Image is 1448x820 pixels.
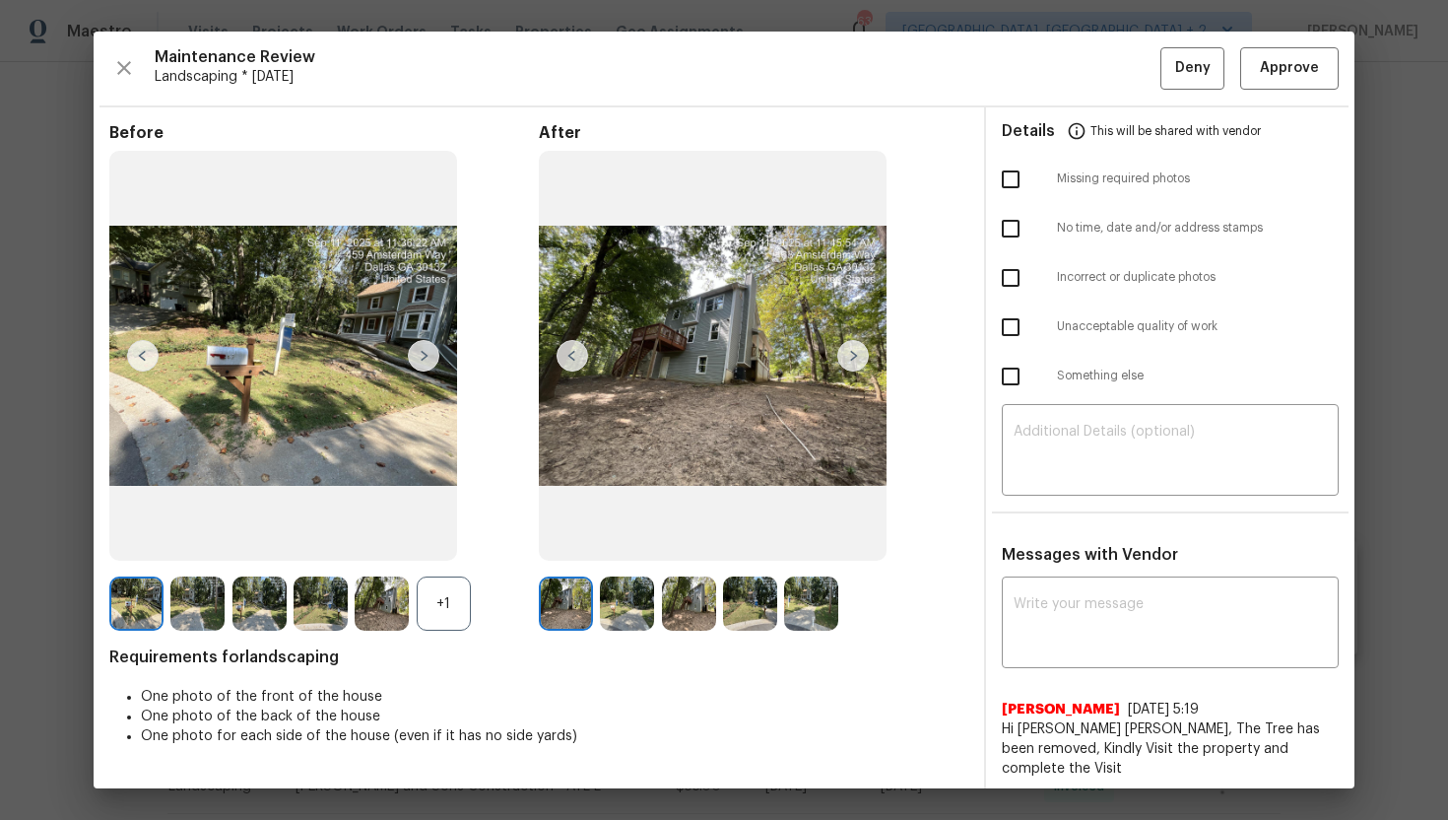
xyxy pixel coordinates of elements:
[127,340,159,372] img: left-chevron-button-url
[986,352,1354,401] div: Something else
[141,687,968,707] li: One photo of the front of the house
[155,47,1160,67] span: Maintenance Review
[109,648,968,667] span: Requirements for landscaping
[1240,47,1339,90] button: Approve
[1002,107,1055,155] span: Details
[417,577,471,631] div: +1
[1057,318,1339,335] span: Unacceptable quality of work
[1160,47,1224,90] button: Deny
[1128,703,1199,717] span: [DATE] 5:19
[986,253,1354,303] div: Incorrect or duplicate photos
[141,707,968,726] li: One photo of the back of the house
[1057,220,1339,237] span: No time, date and/or address stamps
[1260,56,1319,81] span: Approve
[109,123,539,143] span: Before
[1057,269,1339,286] span: Incorrect or duplicate photos
[557,340,588,372] img: left-chevron-button-url
[986,204,1354,253] div: No time, date and/or address stamps
[1175,56,1211,81] span: Deny
[986,303,1354,352] div: Unacceptable quality of work
[837,340,869,372] img: right-chevron-button-url
[986,155,1354,204] div: Missing required photos
[1057,171,1339,187] span: Missing required photos
[539,123,968,143] span: After
[408,340,439,372] img: right-chevron-button-url
[1090,107,1261,155] span: This will be shared with vendor
[155,67,1160,87] span: Landscaping * [DATE]
[1002,700,1120,719] span: [PERSON_NAME]
[1002,547,1178,563] span: Messages with Vendor
[1057,368,1339,384] span: Something else
[1002,719,1339,779] span: Hi [PERSON_NAME] [PERSON_NAME], The Tree has been removed, Kindly Visit the property and complete...
[141,726,968,746] li: One photo for each side of the house (even if it has no side yards)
